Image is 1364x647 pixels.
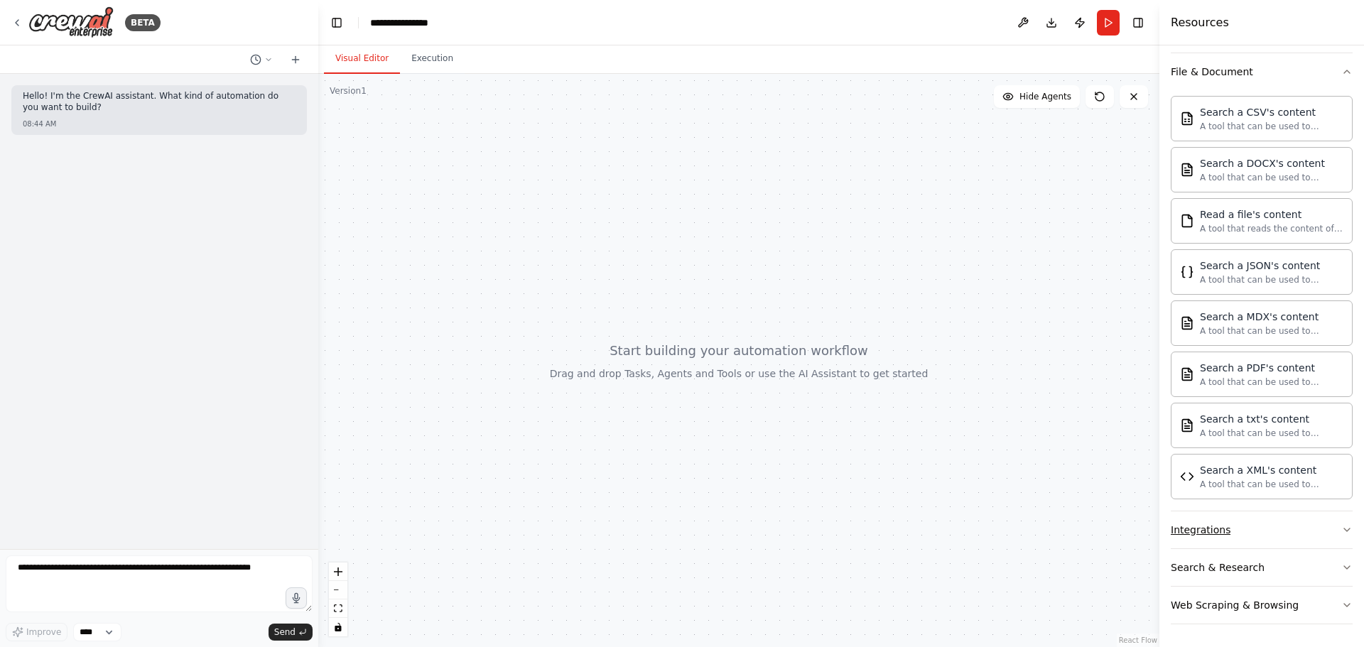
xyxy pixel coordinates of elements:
button: Switch to previous chat [244,51,278,68]
div: Search a PDF's content [1200,361,1343,375]
button: Execution [400,44,465,74]
div: A tool that reads the content of a file. To use this tool, provide a 'file_path' parameter with t... [1200,223,1343,234]
button: Improve [6,623,67,641]
div: Version 1 [330,85,367,97]
button: Hide right sidebar [1128,13,1148,33]
div: 08:44 AM [23,119,296,129]
div: BETA [125,14,161,31]
div: A tool that can be used to semantic search a query from a txt's content. [1200,428,1343,439]
button: Integrations [1171,511,1353,548]
img: FileReadTool [1180,214,1194,228]
img: JSONSearchTool [1180,265,1194,279]
button: zoom out [329,581,347,599]
div: Search a DOCX's content [1200,156,1343,170]
img: MDXSearchTool [1180,316,1194,330]
div: A tool that can be used to semantic search a query from a XML's content. [1200,479,1343,490]
div: Search & Research [1171,560,1265,575]
button: Start a new chat [284,51,307,68]
button: Web Scraping & Browsing [1171,587,1353,624]
img: CSVSearchTool [1180,112,1194,126]
button: Click to speak your automation idea [286,587,307,609]
div: A tool that can be used to semantic search a query from a DOCX's content. [1200,172,1343,183]
div: A tool that can be used to semantic search a query from a PDF's content. [1200,376,1343,388]
div: Search a MDX's content [1200,310,1343,324]
button: Visual Editor [324,44,400,74]
button: Send [269,624,313,641]
nav: breadcrumb [370,16,441,30]
span: Send [274,626,296,638]
span: Hide Agents [1019,91,1071,102]
button: toggle interactivity [329,618,347,636]
div: Search a txt's content [1200,412,1343,426]
div: Search a JSON's content [1200,259,1343,273]
button: zoom in [329,562,347,581]
img: PDFSearchTool [1180,367,1194,381]
div: A tool that can be used to semantic search a query from a CSV's content. [1200,121,1343,132]
h4: Resources [1171,14,1229,31]
button: fit view [329,599,347,618]
div: Read a file's content [1200,207,1343,222]
button: File & Document [1171,53,1353,90]
div: A tool that can be used to semantic search a query from a MDX's content. [1200,325,1343,337]
button: Hide left sidebar [327,13,347,33]
div: React Flow controls [329,562,347,636]
div: Integrations [1171,523,1230,537]
span: Improve [26,626,61,638]
img: Logo [28,6,114,38]
p: Hello! I'm the CrewAI assistant. What kind of automation do you want to build? [23,91,296,113]
button: Hide Agents [994,85,1080,108]
div: Search a CSV's content [1200,105,1343,119]
div: Search a XML's content [1200,463,1343,477]
button: Search & Research [1171,549,1353,586]
img: TXTSearchTool [1180,418,1194,433]
img: XMLSearchTool [1180,469,1194,484]
div: File & Document [1171,65,1253,79]
img: DOCXSearchTool [1180,163,1194,177]
div: Web Scraping & Browsing [1171,598,1299,612]
a: React Flow attribution [1119,636,1157,644]
div: File & Document [1171,90,1353,511]
div: A tool that can be used to semantic search a query from a JSON's content. [1200,274,1343,286]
